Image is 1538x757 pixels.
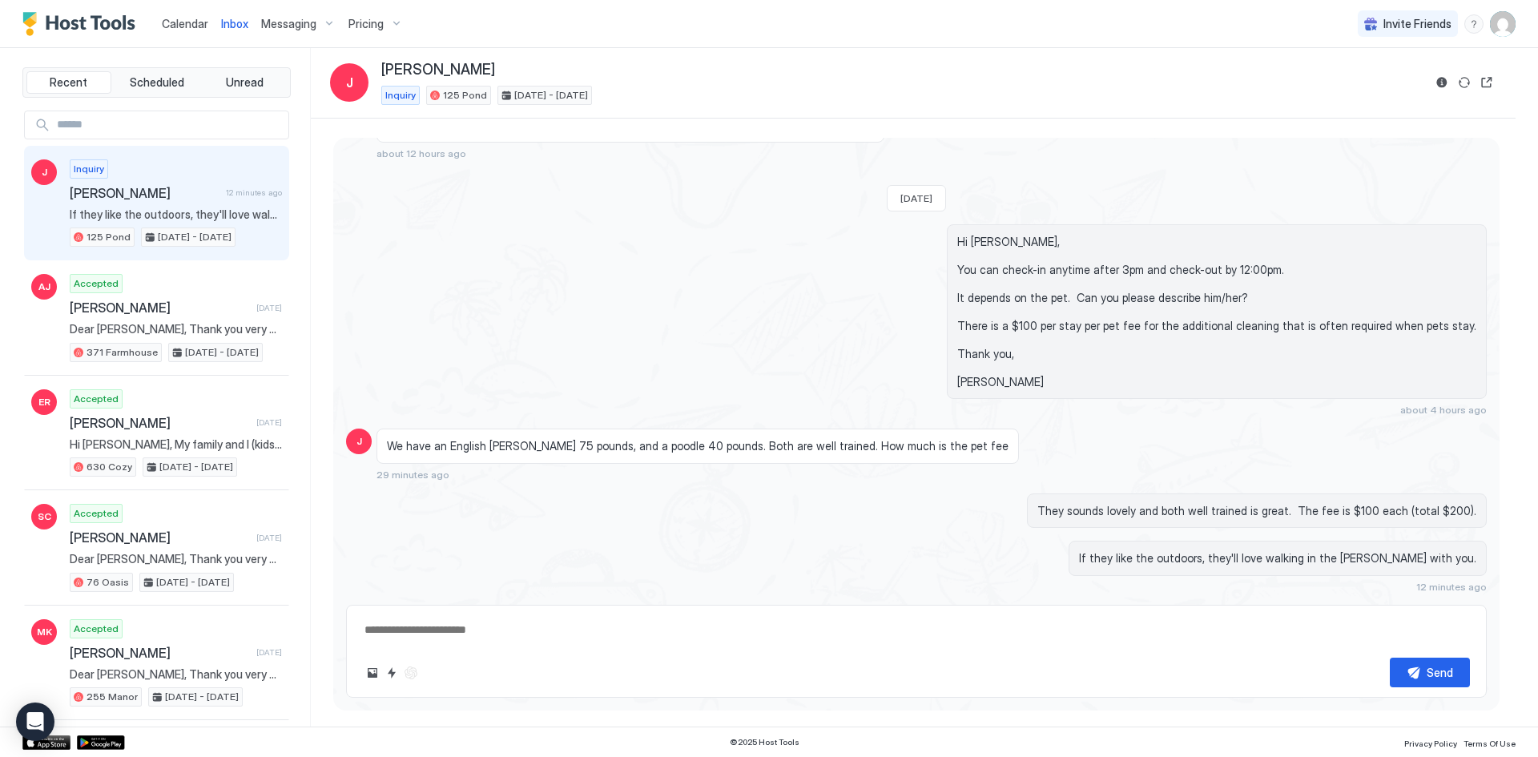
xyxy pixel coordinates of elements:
[156,575,230,590] span: [DATE] - [DATE]
[1455,73,1474,92] button: Sync reservation
[256,647,282,658] span: [DATE]
[226,187,282,198] span: 12 minutes ago
[74,622,119,636] span: Accepted
[376,147,466,159] span: about 12 hours ago
[70,207,282,222] span: If they like the outdoors, they'll love walking in the [PERSON_NAME] with you.
[514,88,588,103] span: [DATE] - [DATE]
[16,703,54,741] div: Open Intercom Messenger
[1390,658,1470,687] button: Send
[221,15,248,32] a: Inbox
[185,345,259,360] span: [DATE] - [DATE]
[38,395,50,409] span: ER
[74,276,119,291] span: Accepted
[74,506,119,521] span: Accepted
[50,75,87,90] span: Recent
[74,162,104,176] span: Inquiry
[158,230,232,244] span: [DATE] - [DATE]
[261,17,316,31] span: Messaging
[382,663,401,683] button: Quick reply
[385,88,416,103] span: Inquiry
[37,625,52,639] span: MK
[1490,11,1516,37] div: User profile
[70,185,219,201] span: [PERSON_NAME]
[22,67,291,98] div: tab-group
[256,417,282,428] span: [DATE]
[443,88,487,103] span: 125 Pond
[70,552,282,566] span: Dear [PERSON_NAME], Thank you very much for booking a stay at our place. We look forward to hosti...
[74,392,119,406] span: Accepted
[38,509,51,524] span: SC
[22,12,143,36] a: Host Tools Logo
[162,15,208,32] a: Calendar
[1037,504,1476,518] span: They sounds lovely and both well trained is great. The fee is $100 each (total $200).
[348,17,384,31] span: Pricing
[226,75,264,90] span: Unread
[50,111,288,139] input: Input Field
[87,690,138,704] span: 255 Manor
[356,434,362,449] span: J
[1464,734,1516,751] a: Terms Of Use
[26,71,111,94] button: Recent
[1464,14,1484,34] div: menu
[256,533,282,543] span: [DATE]
[900,192,932,204] span: [DATE]
[1464,739,1516,748] span: Terms Of Use
[70,645,250,661] span: [PERSON_NAME]
[70,437,282,452] span: Hi [PERSON_NAME], My family and I (kids aged [DEMOGRAPHIC_DATA], 10, 12) are visiting from [GEOGR...
[115,71,199,94] button: Scheduled
[256,303,282,313] span: [DATE]
[70,322,282,336] span: Dear [PERSON_NAME], Thank you very much for booking a stay at our place. We look forward to hosti...
[87,460,132,474] span: 630 Cozy
[1432,73,1451,92] button: Reservation information
[70,415,250,431] span: [PERSON_NAME]
[221,17,248,30] span: Inbox
[42,165,47,179] span: J
[387,439,1009,453] span: We have an English [PERSON_NAME] 75 pounds, and a poodle 40 pounds. Both are well trained. How mu...
[159,460,233,474] span: [DATE] - [DATE]
[77,735,125,750] a: Google Play Store
[346,73,353,92] span: J
[1400,404,1487,416] span: about 4 hours ago
[70,667,282,682] span: Dear [PERSON_NAME], Thank you very much for booking a stay at our place. We look forward to hosti...
[1416,581,1487,593] span: 12 minutes ago
[130,75,184,90] span: Scheduled
[1383,17,1451,31] span: Invite Friends
[70,529,250,546] span: [PERSON_NAME]
[87,230,131,244] span: 125 Pond
[22,735,70,750] a: App Store
[363,663,382,683] button: Upload image
[70,300,250,316] span: [PERSON_NAME]
[730,737,799,747] span: © 2025 Host Tools
[381,61,495,79] span: [PERSON_NAME]
[1404,734,1457,751] a: Privacy Policy
[1477,73,1496,92] button: Open reservation
[202,71,287,94] button: Unread
[957,235,1476,389] span: Hi [PERSON_NAME], You can check-in anytime after 3pm and check-out by 12:00pm. It depends on the ...
[87,575,129,590] span: 76 Oasis
[1079,551,1476,566] span: If they like the outdoors, they'll love walking in the [PERSON_NAME] with you.
[1404,739,1457,748] span: Privacy Policy
[165,690,239,704] span: [DATE] - [DATE]
[38,280,50,294] span: AJ
[1427,664,1453,681] div: Send
[87,345,158,360] span: 371 Farmhouse
[162,17,208,30] span: Calendar
[376,469,449,481] span: 29 minutes ago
